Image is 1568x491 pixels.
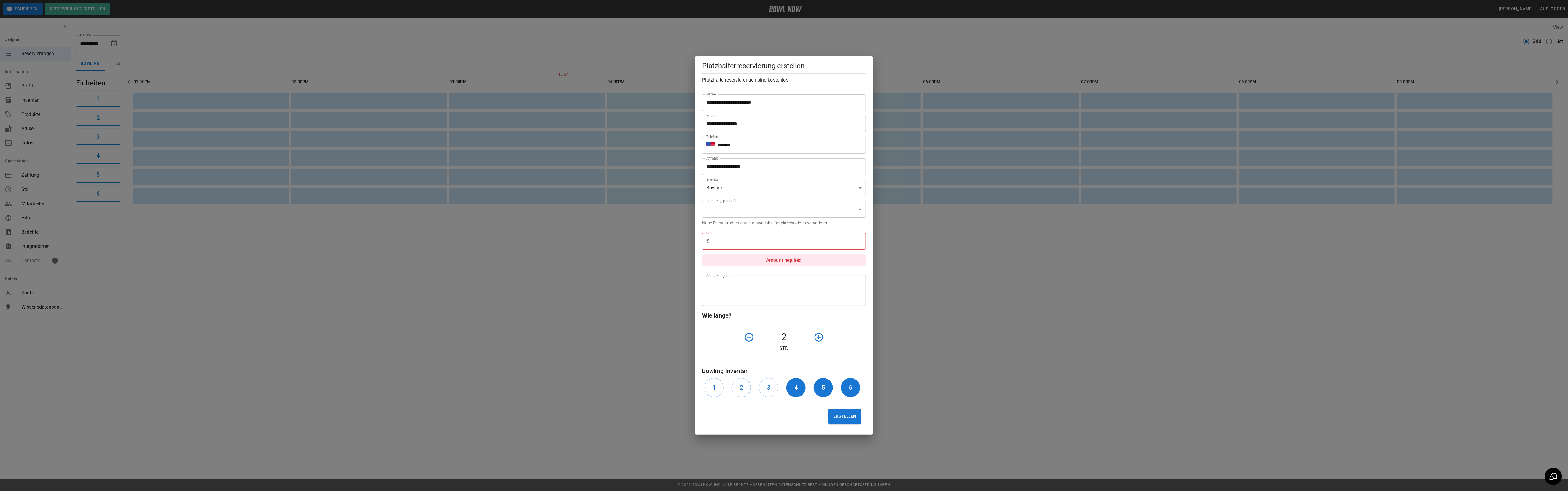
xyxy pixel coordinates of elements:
[849,383,852,392] h6: 6
[706,156,718,161] label: Anfang
[702,180,866,196] div: Bowling
[841,378,860,397] button: 6
[702,76,866,84] h6: Platzhalterreservierungen sind kostenlos
[757,331,811,343] h4: 2
[706,141,715,150] button: Select country
[822,383,825,392] h6: 5
[794,383,798,392] h6: 4
[759,378,778,397] button: 3
[702,201,866,218] div: ​
[705,378,724,397] button: 1
[732,378,751,397] button: 2
[713,383,716,392] h6: 1
[814,378,833,397] button: 5
[786,378,806,397] button: 4
[702,254,866,266] p: Amount required
[702,366,866,376] h6: Bowling Inventar
[706,134,718,139] label: Telefon
[740,383,743,392] h6: 2
[828,409,861,424] button: Erstellen
[702,311,866,320] h6: Wie lange?
[767,383,770,392] h6: 3
[702,345,866,352] p: Std
[702,158,862,175] input: Choose date, selected date is Oct 5, 2025
[702,220,866,226] p: Note: Event products are not available for placeholder reservations
[706,238,709,245] p: €
[702,61,866,71] h5: Platzhalterreservierung erstellen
